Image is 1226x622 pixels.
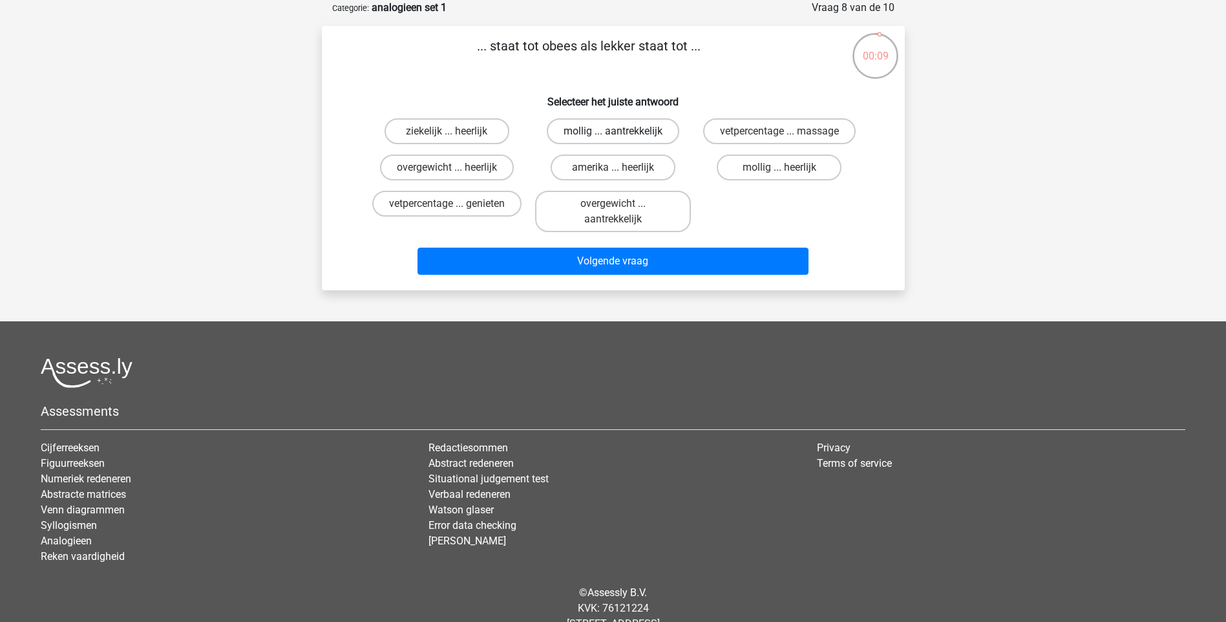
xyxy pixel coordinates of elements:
[535,191,691,232] label: overgewicht ... aantrekkelijk
[428,519,516,531] a: Error data checking
[547,118,679,144] label: mollig ... aantrekkelijk
[41,442,100,454] a: Cijferreeksen
[41,504,125,516] a: Venn diagrammen
[41,358,132,388] img: Assessly logo
[703,118,856,144] label: vetpercentage ... massage
[41,488,126,500] a: Abstracte matrices
[417,248,809,275] button: Volgende vraag
[428,457,514,469] a: Abstract redeneren
[717,155,841,180] label: mollig ... heerlijk
[428,442,508,454] a: Redactiesommen
[41,473,131,485] a: Numeriek redeneren
[41,403,1185,419] h5: Assessments
[385,118,509,144] label: ziekelijk ... heerlijk
[428,535,506,547] a: [PERSON_NAME]
[551,155,675,180] label: amerika ... heerlijk
[428,504,494,516] a: Watson glaser
[372,191,522,217] label: vetpercentage ... genieten
[41,550,125,563] a: Reken vaardigheid
[428,473,549,485] a: Situational judgement test
[851,32,900,64] div: 00:09
[372,1,447,14] strong: analogieen set 1
[817,442,851,454] a: Privacy
[380,155,514,180] label: overgewicht ... heerlijk
[41,535,92,547] a: Analogieen
[587,586,647,599] a: Assessly B.V.
[428,488,511,500] a: Verbaal redeneren
[343,85,884,108] h6: Selecteer het juiste antwoord
[41,457,105,469] a: Figuurreeksen
[817,457,892,469] a: Terms of service
[332,3,369,13] small: Categorie:
[41,519,97,531] a: Syllogismen
[343,36,836,75] p: ... staat tot obees als lekker staat tot ...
